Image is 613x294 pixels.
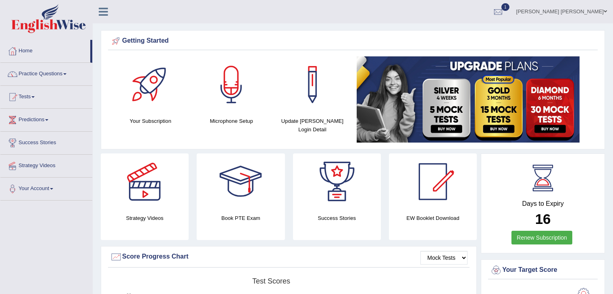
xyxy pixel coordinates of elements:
h4: Microphone Setup [195,117,268,125]
h4: Strategy Videos [101,214,189,222]
a: Home [0,40,90,60]
a: Renew Subscription [511,231,572,244]
div: Getting Started [110,35,596,47]
span: 1 [501,3,509,11]
a: Practice Questions [0,63,92,83]
div: Your Target Score [490,264,596,276]
div: Score Progress Chart [110,251,468,263]
h4: Your Subscription [114,117,187,125]
a: Strategy Videos [0,155,92,175]
h4: EW Booklet Download [389,214,477,222]
tspan: Test scores [252,277,290,285]
a: Your Account [0,178,92,198]
h4: Update [PERSON_NAME] Login Detail [276,117,349,134]
a: Predictions [0,109,92,129]
h4: Days to Expiry [490,200,596,207]
img: small5.jpg [357,56,580,143]
a: Success Stories [0,132,92,152]
h4: Book PTE Exam [197,214,285,222]
b: 16 [535,211,551,227]
a: Tests [0,86,92,106]
h4: Success Stories [293,214,381,222]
